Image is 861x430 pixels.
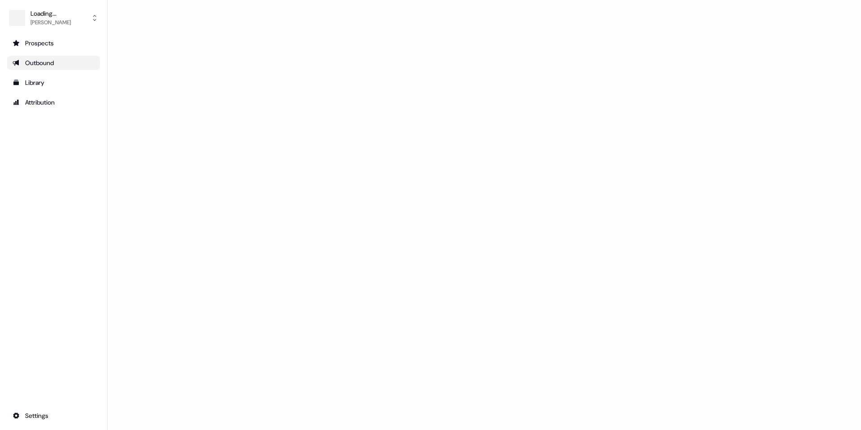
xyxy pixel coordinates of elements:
div: Settings [13,411,95,420]
div: Library [13,78,95,87]
a: Go to prospects [7,36,100,50]
a: Go to integrations [7,408,100,423]
div: Attribution [13,98,95,107]
div: Loading... [30,9,71,18]
button: Loading...[PERSON_NAME] [7,7,100,29]
a: Go to templates [7,75,100,90]
div: [PERSON_NAME] [30,18,71,27]
a: Go to outbound experience [7,56,100,70]
div: Prospects [13,39,95,48]
div: Outbound [13,58,95,67]
a: Go to attribution [7,95,100,110]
